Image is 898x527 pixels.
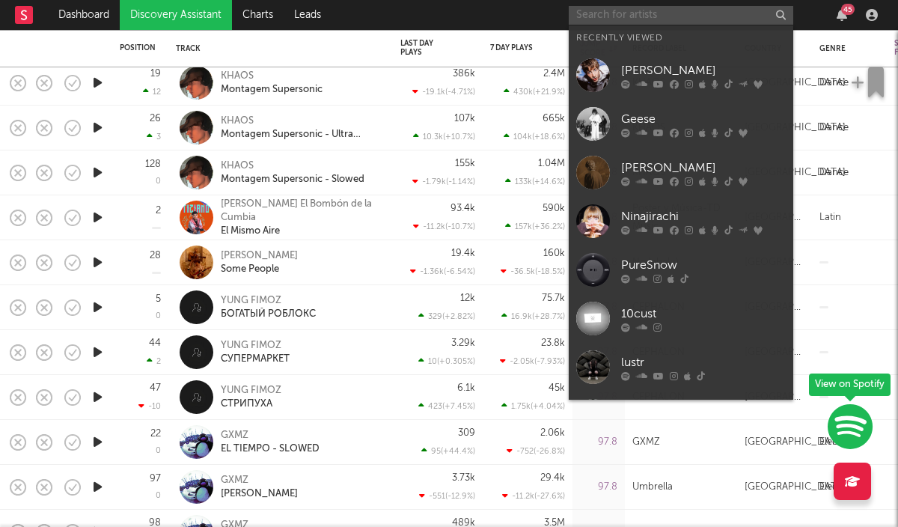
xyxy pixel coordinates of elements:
div: 22 [150,429,161,439]
div: Ninajirachi [621,207,786,225]
div: Latin [819,209,841,227]
div: БОГАТЫЙ РОБЛОКС [221,308,316,321]
a: KHAOSMontagem Supersonic - Ultra Slowed [221,115,382,141]
div: 10 ( +0.305 % ) [418,356,475,366]
div: 10.3k ( +10.7 % ) [413,132,475,141]
div: -11.2k ( -10.7 % ) [413,222,475,231]
a: Ninajirachi [569,197,793,246]
div: 93.4k [450,204,475,213]
a: lustr [569,343,793,392]
div: 97.8 [580,433,617,451]
div: 12 [143,87,161,97]
a: Geese [569,100,793,148]
div: 95 ( +44.4 % ) [421,446,475,456]
div: 29.4k [540,473,565,483]
div: 3.73k [452,473,475,483]
div: 0 [156,447,161,455]
div: 107k [454,114,475,124]
div: [GEOGRAPHIC_DATA] [745,164,846,182]
div: 0 [156,177,161,186]
div: 160k [543,249,565,258]
div: 590k [543,204,565,213]
div: 665k [543,114,565,124]
div: GXMZ [221,429,320,442]
div: 7 Day Plays [490,43,543,52]
div: 1.04M [538,159,565,168]
div: Dance [819,119,849,137]
a: YUNG FIMOZСУПЕРМАРКЕТ [221,339,290,366]
button: 45 [837,9,847,21]
div: -36.5k ( -18.5 % ) [501,266,565,276]
div: [GEOGRAPHIC_DATA] [745,433,846,451]
div: 423 ( +7.45 % ) [418,401,475,411]
div: Recently Viewed [576,29,786,47]
div: [PERSON_NAME] [221,487,298,501]
div: 2 [147,356,161,366]
a: YUNG FIMOZСТРИПУХА [221,384,281,411]
div: 28 [150,251,161,261]
div: Dance [819,74,849,92]
div: KHAOS [221,115,382,128]
input: Search for artists [569,6,793,25]
div: 45 [841,4,855,15]
div: 3 [147,132,161,141]
div: СУПЕРМАРКЕТ [221,353,290,366]
div: 97 [150,474,161,484]
div: 128 [145,159,161,169]
div: Montagem Supersonic - Slowed [221,173,364,186]
div: YUNG FIMOZ [221,294,316,308]
div: Position [120,43,156,52]
div: 19.4k [451,249,475,258]
div: [PERSON_NAME] [221,249,298,263]
div: -551 ( -12.9 % ) [419,491,475,501]
a: PureSnow [569,246,793,294]
div: 6.1k [457,383,475,393]
a: Che [569,392,793,440]
div: Last Day Plays [400,39,453,57]
div: 44 [149,338,161,348]
a: 10cust [569,294,793,343]
a: YUNG FIMOZБОГАТЫЙ РОБЛОКС [221,294,316,321]
div: -1.79k ( -1.14 % ) [412,177,475,186]
div: 155k [455,159,475,168]
a: KHAOSMontagem Supersonic [221,70,323,97]
a: [PERSON_NAME] El Bombón de la CumbiaEl Mismo Aire [221,198,382,238]
div: [PERSON_NAME] [621,61,786,79]
div: 12k [460,293,475,303]
div: 0 [156,312,161,320]
div: YUNG FIMOZ [221,339,290,353]
div: 45k [549,383,565,393]
a: [PERSON_NAME] [569,51,793,100]
div: [PERSON_NAME] El Bombón de la Cumbia [221,198,382,225]
div: 329 ( +2.82 % ) [418,311,475,321]
div: Montagem Supersonic - Ultra Slowed [221,128,382,141]
div: 75.7k [542,293,565,303]
div: -1.36k ( -6.54 % ) [410,266,475,276]
div: -2.05k ( -7.93 % ) [500,356,565,366]
a: GXMZEL TIEMPO - SLOWED [221,429,320,456]
div: Some People [221,263,298,276]
div: 0 [156,492,161,500]
a: [PERSON_NAME]Some People [221,249,298,276]
a: KHAOSMontagem Supersonic - Slowed [221,159,364,186]
a: GXMZ[PERSON_NAME] [221,474,298,501]
div: 430k ( +21.9 % ) [504,87,565,97]
div: 104k ( +18.6 % ) [504,132,565,141]
div: EL TIEMPO - SLOWED [221,442,320,456]
div: 2 [156,206,161,216]
div: GXMZ [632,433,660,451]
div: PureSnow [621,256,786,274]
a: [PERSON_NAME] [569,148,793,197]
div: -752 ( -26.8 % ) [507,446,565,456]
div: 386k [453,69,475,79]
div: [GEOGRAPHIC_DATA] [745,478,846,496]
div: 26 [150,114,161,124]
div: 5 [156,294,161,304]
div: Montagem Supersonic [221,83,323,97]
div: 2.4M [543,69,565,79]
div: 3.29k [451,338,475,348]
div: СТРИПУХА [221,397,281,411]
div: Track [176,44,378,53]
div: YUNG FIMOZ [221,384,281,397]
div: [GEOGRAPHIC_DATA] [745,119,846,137]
